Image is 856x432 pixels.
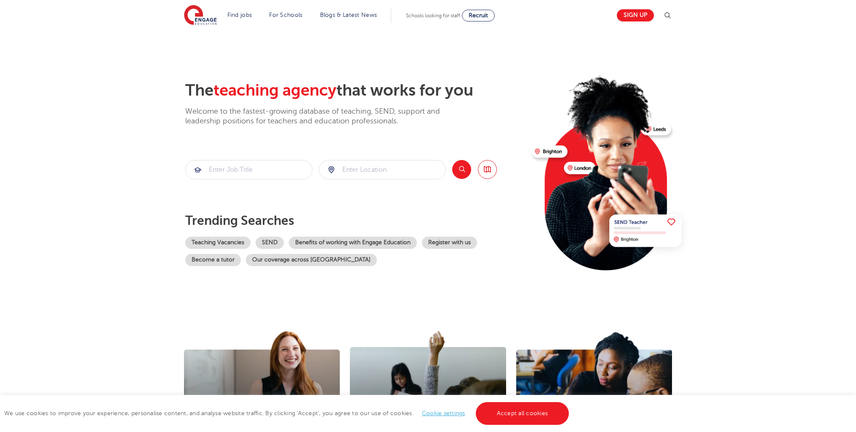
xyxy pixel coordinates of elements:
[469,12,488,19] span: Recruit
[186,160,312,179] input: Submit
[476,402,569,425] a: Accept all cookies
[269,12,302,18] a: For Schools
[227,12,252,18] a: Find jobs
[320,12,377,18] a: Blogs & Latest News
[185,160,312,179] div: Submit
[185,81,525,100] h2: The that works for you
[452,160,471,179] button: Search
[185,107,463,126] p: Welcome to the fastest-growing database of teaching, SEND, support and leadership positions for t...
[256,237,284,249] a: SEND
[185,213,525,228] p: Trending searches
[422,410,465,416] a: Cookie settings
[185,237,251,249] a: Teaching Vacancies
[462,10,495,21] a: Recruit
[319,160,446,179] div: Submit
[289,237,417,249] a: Benefits of working with Engage Education
[617,9,654,21] a: Sign up
[319,160,445,179] input: Submit
[422,237,477,249] a: Register with us
[184,5,217,26] img: Engage Education
[246,254,377,266] a: Our coverage across [GEOGRAPHIC_DATA]
[406,13,460,19] span: Schools looking for staff
[185,254,241,266] a: Become a tutor
[4,410,571,416] span: We use cookies to improve your experience, personalise content, and analyse website traffic. By c...
[213,81,336,99] span: teaching agency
